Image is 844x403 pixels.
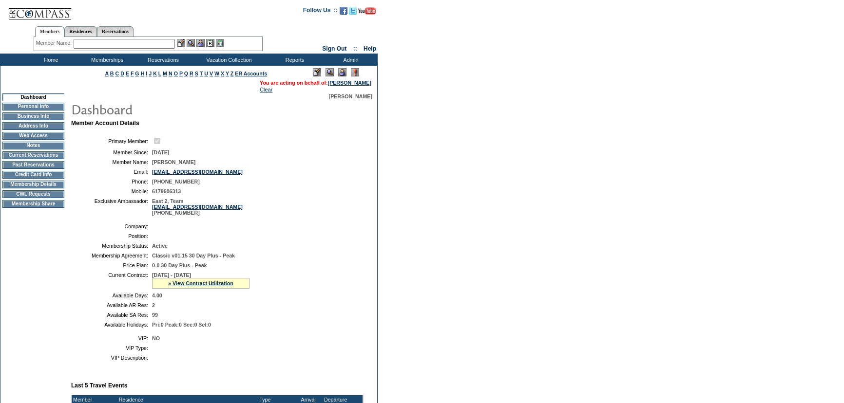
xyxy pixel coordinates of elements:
[75,136,148,146] td: Primary Member:
[179,71,183,76] a: P
[204,71,208,76] a: U
[75,335,148,341] td: VIP:
[152,322,211,328] span: Pri:0 Peak:0 Sec:0 Sel:0
[152,312,158,318] span: 99
[260,87,272,92] a: Clear
[152,188,181,194] span: 6179606313
[168,280,233,286] a: » View Contract Utilization
[235,71,267,76] a: ER Accounts
[152,149,169,155] span: [DATE]
[35,26,65,37] a: Members
[75,149,148,155] td: Member Since:
[351,68,359,76] img: Log Concern/Member Elevation
[36,39,74,47] div: Member Name:
[364,45,376,52] a: Help
[75,159,148,165] td: Member Name:
[322,45,346,52] a: Sign Out
[75,272,148,289] td: Current Contract:
[313,68,321,76] img: Edit Mode
[260,80,371,86] span: You are acting on behalf of:
[230,71,234,76] a: Z
[75,223,148,229] td: Company:
[152,159,195,165] span: [PERSON_NAME]
[340,10,347,16] a: Become our fan on Facebook
[78,54,134,66] td: Memberships
[152,198,243,216] span: East 2, Team [PHONE_NUMBER]
[75,345,148,351] td: VIP Type:
[340,7,347,15] img: Become our fan on Facebook
[97,26,134,37] a: Reservations
[195,71,198,76] a: S
[2,161,64,169] td: Past Reservations
[75,262,148,268] td: Price Plan:
[2,132,64,140] td: Web Access
[75,355,148,361] td: VIP Description:
[358,7,376,15] img: Subscribe to our YouTube Channel
[75,293,148,298] td: Available Days:
[349,7,357,15] img: Follow us on Twitter
[152,179,200,184] span: [PHONE_NUMBER]
[75,253,148,258] td: Membership Agreement:
[358,10,376,16] a: Subscribe to our YouTube Channel
[216,39,224,47] img: b_calculator.gif
[75,233,148,239] td: Position:
[153,71,157,76] a: K
[75,322,148,328] td: Available Holidays:
[75,179,148,184] td: Phone:
[163,71,167,76] a: M
[71,99,266,119] img: pgTtlDashboard.gif
[135,71,139,76] a: G
[75,302,148,308] td: Available AR Res:
[210,71,213,76] a: V
[126,71,129,76] a: E
[2,190,64,198] td: CWL Requests
[71,382,127,389] b: Last 5 Travel Events
[131,71,134,76] a: F
[120,71,124,76] a: D
[190,54,266,66] td: Vacation Collection
[2,171,64,179] td: Credit Card Info
[303,6,338,18] td: Follow Us ::
[184,71,188,76] a: Q
[329,93,372,99] span: [PERSON_NAME]
[187,39,195,47] img: View
[152,272,191,278] span: [DATE] - [DATE]
[2,200,64,208] td: Membership Share
[152,293,162,298] span: 4.00
[174,71,178,76] a: O
[221,71,224,76] a: X
[75,243,148,249] td: Membership Status:
[196,39,205,47] img: Impersonate
[2,103,64,110] td: Personal Info
[338,68,346,76] img: Impersonate
[152,169,243,175] a: [EMAIL_ADDRESS][DOMAIN_NAME]
[177,39,185,47] img: b_edit.gif
[226,71,229,76] a: Y
[75,198,148,216] td: Exclusive Ambassador:
[2,151,64,159] td: Current Reservations
[152,335,160,341] span: NO
[328,80,371,86] a: [PERSON_NAME]
[353,45,357,52] span: ::
[146,71,147,76] a: I
[2,122,64,130] td: Address Info
[75,312,148,318] td: Available SA Res:
[141,71,145,76] a: H
[64,26,97,37] a: Residences
[2,112,64,120] td: Business Info
[152,262,207,268] span: 0-0 30 Day Plus - Peak
[206,39,214,47] img: Reservations
[134,54,190,66] td: Reservations
[149,71,152,76] a: J
[115,71,119,76] a: C
[2,93,64,101] td: Dashboard
[2,142,64,149] td: Notes
[22,54,78,66] td: Home
[152,253,235,258] span: Classic v01.15 30 Day Plus - Peak
[110,71,114,76] a: B
[266,54,322,66] td: Reports
[105,71,109,76] a: A
[190,71,193,76] a: R
[349,10,357,16] a: Follow us on Twitter
[75,169,148,175] td: Email:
